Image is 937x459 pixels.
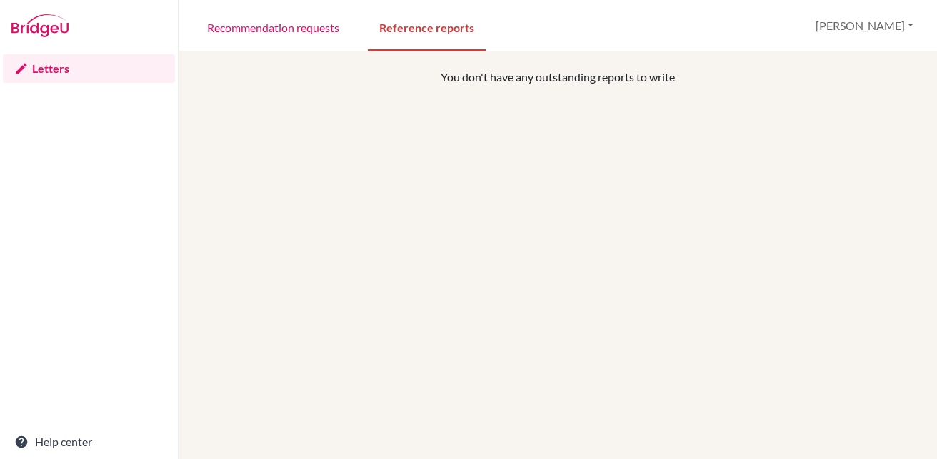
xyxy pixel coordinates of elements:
img: Bridge-U [11,14,69,37]
a: Reference reports [368,2,486,51]
a: Help center [3,428,175,456]
button: [PERSON_NAME] [809,12,920,39]
a: Letters [3,54,175,83]
a: Recommendation requests [196,2,351,51]
p: You don't have any outstanding reports to write [267,69,849,86]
